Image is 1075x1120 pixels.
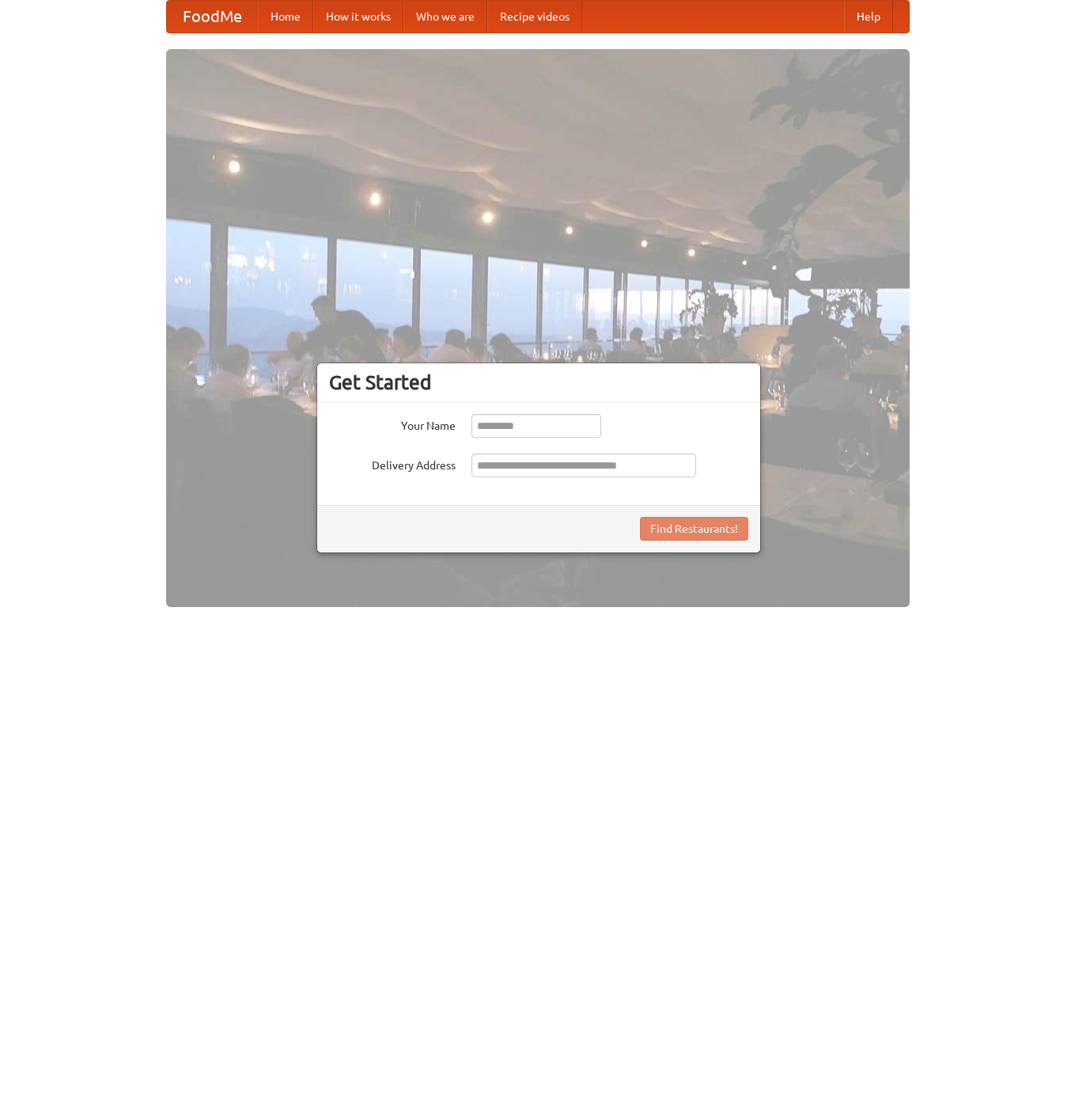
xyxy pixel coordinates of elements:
[844,1,893,32] a: Help
[640,517,748,541] button: Find Restaurants!
[329,454,456,473] label: Delivery Address
[258,1,313,32] a: Home
[487,1,582,32] a: Recipe videos
[403,1,487,32] a: Who we are
[329,370,748,394] h3: Get Started
[329,414,456,434] label: Your Name
[167,1,258,32] a: FoodMe
[313,1,403,32] a: How it works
